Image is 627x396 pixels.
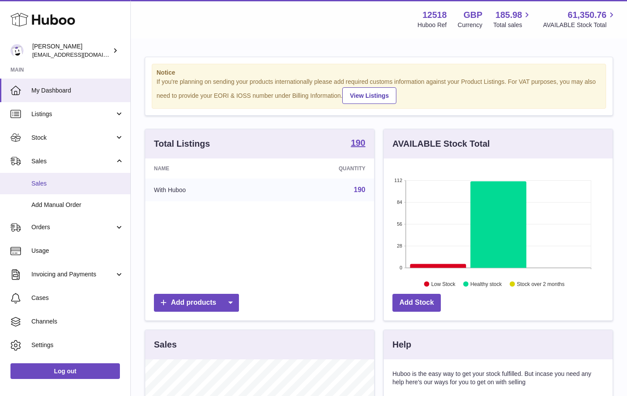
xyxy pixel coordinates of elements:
h3: Help [392,339,411,351]
text: 28 [397,243,402,248]
span: Add Manual Order [31,201,124,209]
span: Total sales [493,21,532,29]
span: Orders [31,223,115,231]
text: 112 [394,178,402,183]
span: 185.98 [495,9,522,21]
span: AVAILABLE Stock Total [543,21,617,29]
h3: Total Listings [154,138,210,150]
span: Invoicing and Payments [31,270,115,279]
img: caitlin@fancylamp.co [10,44,24,57]
a: Add Stock [392,294,441,312]
span: [EMAIL_ADDRESS][DOMAIN_NAME] [32,51,128,58]
a: 185.98 Total sales [493,9,532,29]
text: 0 [399,265,402,270]
text: Healthy stock [470,281,502,287]
th: Name [145,158,266,179]
strong: Notice [157,69,601,77]
a: View Listings [342,87,396,104]
a: 190 [354,186,365,193]
text: Low Stock [431,281,456,287]
text: Stock over 2 months [517,281,564,287]
span: Sales [31,179,124,188]
strong: 12518 [423,9,447,21]
a: 190 [351,138,365,149]
a: Add products [154,294,239,312]
span: Usage [31,247,124,255]
h3: AVAILABLE Stock Total [392,138,490,150]
p: Huboo is the easy way to get your stock fulfilled. But incase you need any help here's our ways f... [392,370,604,386]
span: My Dashboard [31,86,124,95]
text: 84 [397,200,402,205]
strong: 190 [351,138,365,147]
text: 56 [397,221,402,227]
span: Sales [31,157,115,165]
span: Cases [31,294,124,302]
div: [PERSON_NAME] [32,42,111,59]
span: Settings [31,341,124,349]
span: 61,350.76 [568,9,607,21]
a: Log out [10,363,120,379]
div: Currency [458,21,483,29]
td: With Huboo [145,179,266,201]
span: Channels [31,317,124,326]
span: Listings [31,110,115,118]
span: Stock [31,134,115,142]
a: 61,350.76 AVAILABLE Stock Total [543,9,617,29]
div: If you're planning on sending your products internationally please add required customs informati... [157,78,601,104]
th: Quantity [266,158,374,179]
strong: GBP [463,9,482,21]
div: Huboo Ref [418,21,447,29]
h3: Sales [154,339,177,351]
